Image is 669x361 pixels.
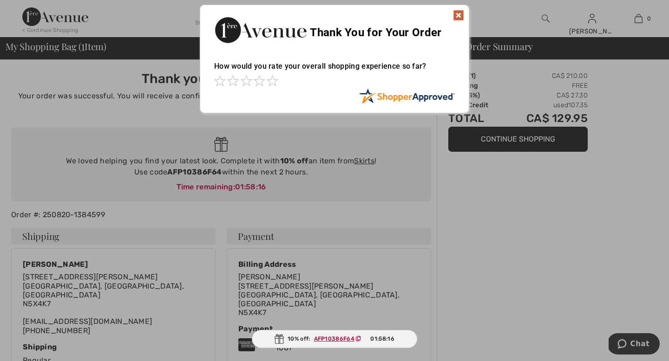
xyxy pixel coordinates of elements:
span: Chat [22,6,41,15]
div: How would you rate your overall shopping experience so far? [214,52,455,88]
ins: AFP10386F64 [314,335,354,342]
img: x [453,10,464,21]
span: Thank You for Your Order [310,26,441,39]
span: 01:58:16 [370,335,394,343]
div: 10% off: [252,330,417,348]
img: Thank You for Your Order [214,14,307,45]
img: Gift.svg [275,334,284,344]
